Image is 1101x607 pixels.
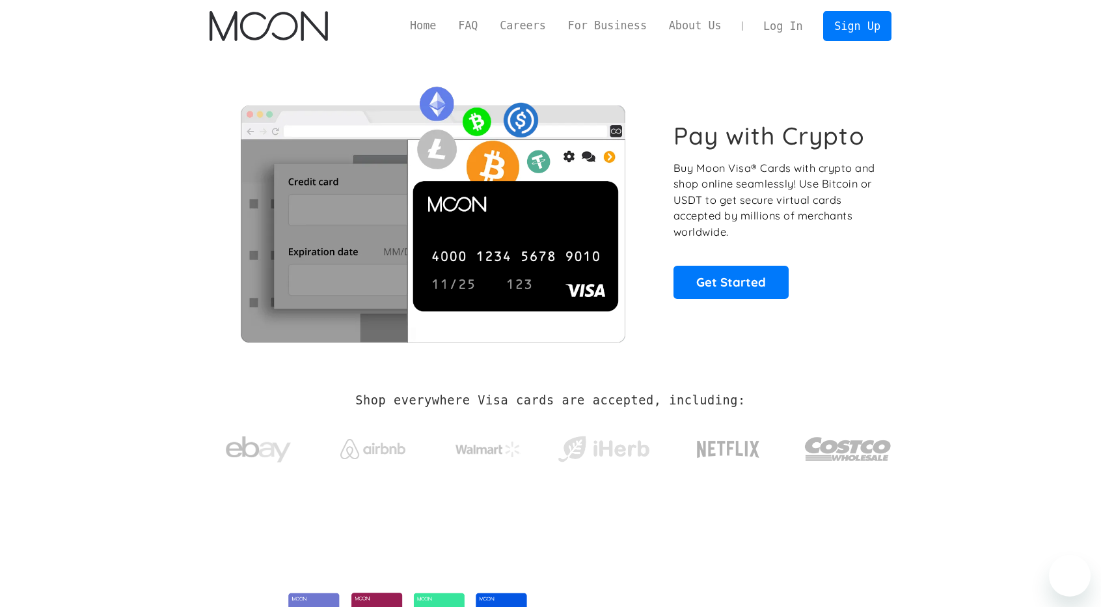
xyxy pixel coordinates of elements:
[1049,555,1091,597] iframe: Bouton de lancement de la fenêtre de messagerie
[226,429,291,470] img: ebay
[210,11,327,41] a: home
[440,429,537,464] a: Walmart
[804,412,891,480] a: Costco
[673,121,865,150] h1: Pay with Crypto
[696,433,761,466] img: Netflix
[447,18,489,34] a: FAQ
[489,18,556,34] a: Careers
[673,160,877,240] p: Buy Moon Visa® Cards with crypto and shop online seamlessly! Use Bitcoin or USDT to get secure vi...
[210,78,655,342] img: Moon Cards let you spend your crypto anywhere Visa is accepted.
[210,11,327,41] img: Moon Logo
[455,442,521,457] img: Walmart
[823,11,891,40] a: Sign Up
[355,393,745,408] h2: Shop everywhere Visa cards are accepted, including:
[210,416,306,477] a: ebay
[752,12,813,40] a: Log In
[658,18,733,34] a: About Us
[557,18,658,34] a: For Business
[670,420,787,472] a: Netflix
[325,426,422,466] a: Airbnb
[673,266,789,298] a: Get Started
[399,18,447,34] a: Home
[340,439,405,459] img: Airbnb
[555,432,652,466] img: iHerb
[555,419,652,473] a: iHerb
[804,425,891,473] img: Costco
